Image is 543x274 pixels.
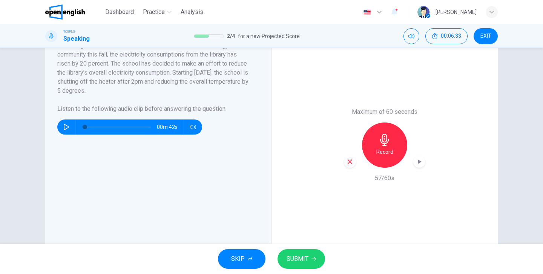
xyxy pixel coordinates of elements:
span: 00m 42s [157,119,184,135]
h6: According to an e-mail announcement sent to the school's energy community this fall, the electric... [57,41,250,95]
span: 2 / 4 [227,32,235,41]
span: TOEFL® [63,29,75,34]
h6: Maximum of 60 seconds [352,107,417,116]
span: Practice [143,8,165,17]
img: en [362,9,372,15]
h6: Record [376,147,393,156]
button: Practice [140,5,175,19]
button: Record [362,122,407,168]
span: 00:06:33 [441,33,461,39]
button: Dashboard [102,5,137,19]
button: Analysis [178,5,206,19]
span: EXIT [480,33,491,39]
div: [PERSON_NAME] [436,8,477,17]
h6: 57/60s [375,174,394,183]
button: SKIP [218,249,265,269]
img: Profile picture [417,6,429,18]
div: Hide [425,28,468,44]
a: OpenEnglish logo [45,5,102,20]
span: Dashboard [105,8,134,17]
span: SKIP [231,254,245,264]
h6: Listen to the following audio clip before answering the question : [57,104,250,113]
button: SUBMIT [278,249,325,269]
button: EXIT [474,28,498,44]
div: Mute [403,28,419,44]
span: Analysis [181,8,203,17]
img: OpenEnglish logo [45,5,85,20]
span: SUBMIT [287,254,308,264]
button: 00:06:33 [425,28,468,44]
span: for a new Projected Score [238,32,300,41]
h1: Speaking [63,34,90,43]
